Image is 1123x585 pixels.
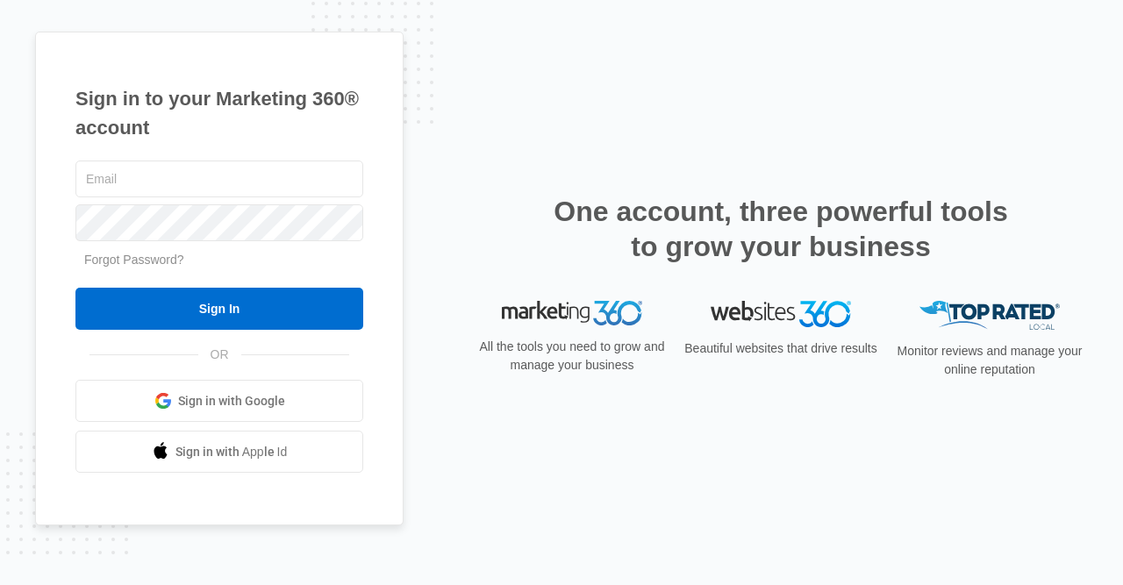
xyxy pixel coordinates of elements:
[683,339,879,358] p: Beautiful websites that drive results
[548,194,1013,264] h2: One account, three powerful tools to grow your business
[502,301,642,325] img: Marketing 360
[175,443,288,461] span: Sign in with Apple Id
[75,431,363,473] a: Sign in with Apple Id
[178,392,285,410] span: Sign in with Google
[75,84,363,142] h1: Sign in to your Marketing 360® account
[198,346,241,364] span: OR
[75,288,363,330] input: Sign In
[891,342,1088,379] p: Monitor reviews and manage your online reputation
[75,380,363,422] a: Sign in with Google
[75,161,363,197] input: Email
[84,253,184,267] a: Forgot Password?
[474,338,670,375] p: All the tools you need to grow and manage your business
[919,301,1060,330] img: Top Rated Local
[711,301,851,326] img: Websites 360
